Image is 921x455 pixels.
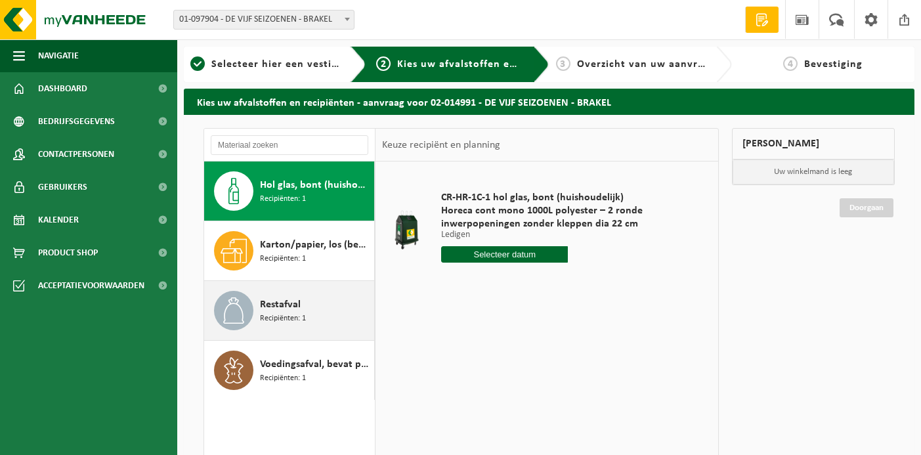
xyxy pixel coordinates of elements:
[260,357,371,372] span: Voedingsafval, bevat producten van dierlijke oorsprong, onverpakt, categorie 3
[260,372,306,385] span: Recipiënten: 1
[260,237,371,253] span: Karton/papier, los (bedrijven)
[38,236,98,269] span: Product Shop
[804,59,863,70] span: Bevestiging
[38,72,87,105] span: Dashboard
[556,56,570,71] span: 3
[260,253,306,265] span: Recipiënten: 1
[441,246,568,263] input: Selecteer datum
[260,297,301,313] span: Restafval
[174,11,354,29] span: 01-097904 - DE VIJF SEIZOENEN - BRAKEL
[260,177,371,193] span: Hol glas, bont (huishoudelijk)
[38,171,87,204] span: Gebruikers
[397,59,578,70] span: Kies uw afvalstoffen en recipiënten
[184,89,914,114] h2: Kies uw afvalstoffen en recipiënten - aanvraag voor 02-014991 - DE VIJF SEIZOENEN - BRAKEL
[38,204,79,236] span: Kalender
[204,221,375,281] button: Karton/papier, los (bedrijven) Recipiënten: 1
[204,162,375,221] button: Hol glas, bont (huishoudelijk) Recipiënten: 1
[733,160,894,184] p: Uw winkelmand is leeg
[783,56,798,71] span: 4
[732,128,895,160] div: [PERSON_NAME]
[376,56,391,71] span: 2
[211,135,368,155] input: Materiaal zoeken
[441,204,695,230] span: Horeca cont mono 1000L polyester – 2 ronde inwerpopeningen zonder kleppen dia 22 cm
[173,10,354,30] span: 01-097904 - DE VIJF SEIZOENEN - BRAKEL
[375,129,507,162] div: Keuze recipiënt en planning
[38,105,115,138] span: Bedrijfsgegevens
[204,341,375,400] button: Voedingsafval, bevat producten van dierlijke oorsprong, onverpakt, categorie 3 Recipiënten: 1
[38,269,144,302] span: Acceptatievoorwaarden
[260,313,306,325] span: Recipiënten: 1
[38,39,79,72] span: Navigatie
[204,281,375,341] button: Restafval Recipiënten: 1
[38,138,114,171] span: Contactpersonen
[190,56,205,71] span: 1
[211,59,353,70] span: Selecteer hier een vestiging
[441,191,695,204] span: CR-HR-1C-1 hol glas, bont (huishoudelijk)
[577,59,716,70] span: Overzicht van uw aanvraag
[441,230,695,240] p: Ledigen
[260,193,306,206] span: Recipiënten: 1
[190,56,340,72] a: 1Selecteer hier een vestiging
[840,198,893,217] a: Doorgaan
